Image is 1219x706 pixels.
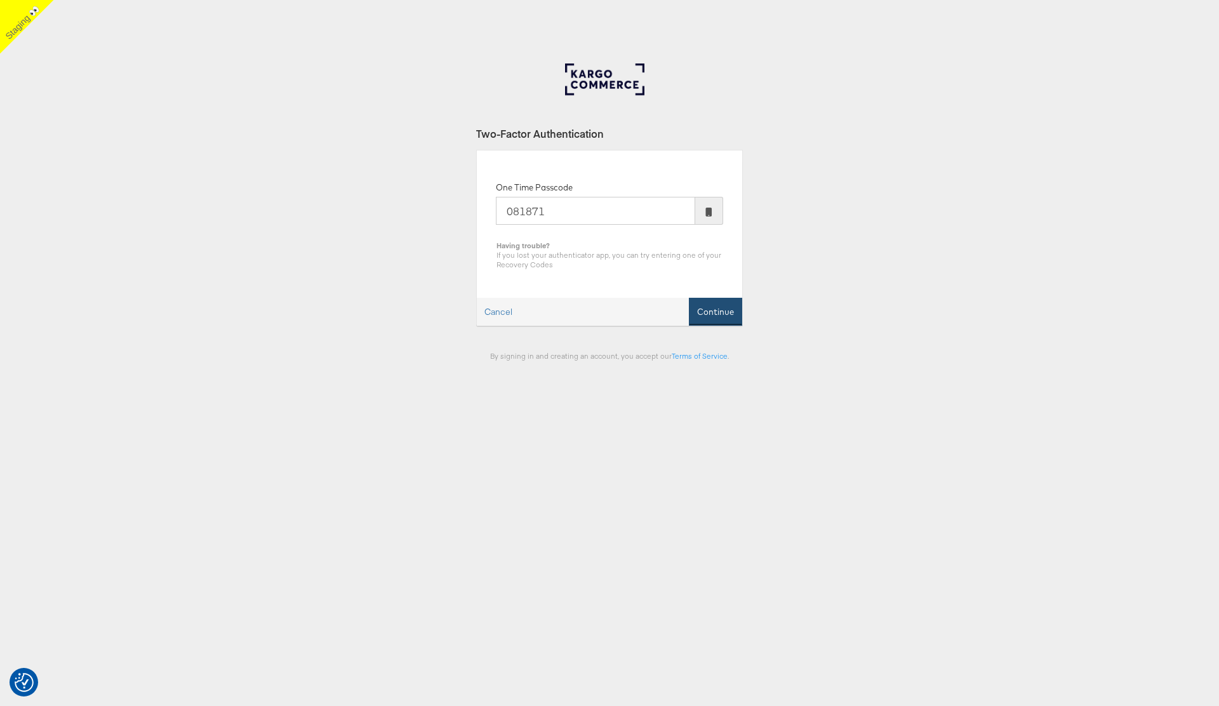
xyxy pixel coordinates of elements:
[476,351,743,361] div: By signing in and creating an account, you accept our .
[496,197,695,225] input: Enter the code
[672,351,728,361] a: Terms of Service
[496,182,573,194] label: One Time Passcode
[496,241,550,250] b: Having trouble?
[15,673,34,692] img: Revisit consent button
[477,298,520,326] a: Cancel
[15,673,34,692] button: Consent Preferences
[689,298,742,326] button: Continue
[476,126,743,141] div: Two-Factor Authentication
[496,250,721,269] span: If you lost your authenticator app, you can try entering one of your Recovery Codes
